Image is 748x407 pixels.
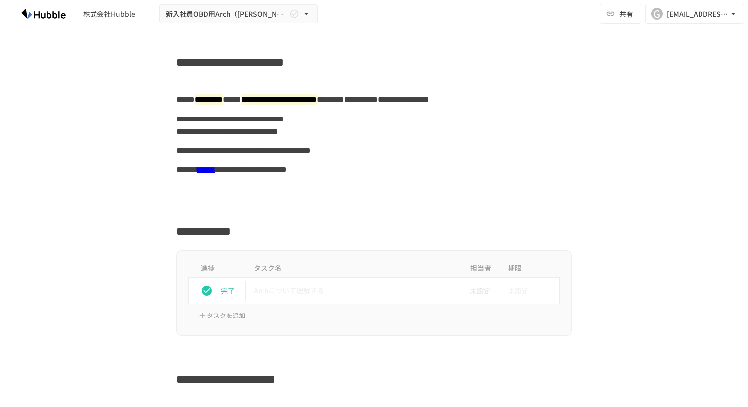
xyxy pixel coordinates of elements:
img: HzDRNkGCf7KYO4GfwKnzITak6oVsp5RHeZBEM1dQFiQ [12,6,75,22]
span: 共有 [619,8,633,19]
div: G [651,8,663,20]
button: タスクを追加 [196,308,248,323]
th: 担当者 [461,259,500,278]
th: タスク名 [246,259,461,278]
button: G[EMAIL_ADDRESS][DOMAIN_NAME] [645,4,744,24]
p: Archについて理解する [254,284,453,297]
button: 共有 [600,4,641,24]
div: 株式会社Hubble [83,9,135,19]
table: task table [188,259,560,304]
button: 新入社員OBD用Arch（[PERSON_NAME]） [159,4,318,24]
button: status [197,281,217,301]
p: 完了 [221,285,241,296]
span: 新入社員OBD用Arch（[PERSON_NAME]） [166,8,287,20]
span: 未設定 [462,285,491,296]
div: [EMAIL_ADDRESS][DOMAIN_NAME] [667,8,728,20]
th: 進捗 [189,259,246,278]
th: 期限 [500,259,560,278]
span: 未設定 [508,281,529,301]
